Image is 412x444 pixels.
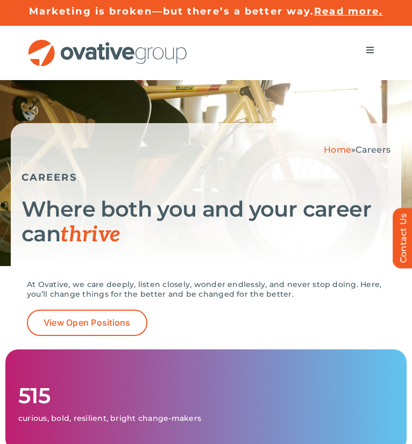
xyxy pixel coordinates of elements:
a: Marketing is broken—but there’s a better way. [29,5,315,17]
a: Read more. [314,5,383,17]
h1: Where both you and your career can [22,197,390,247]
p: At Ovative, we care deeply, listen closely, wonder endlessly, and never stop doing. Here, you’ll ... [27,280,385,299]
a: OG_Full_horizontal_RGB [27,38,188,48]
a: Home [324,145,351,155]
h5: CAREERS [22,171,390,183]
span: » [324,145,390,155]
h1: 515 [18,383,394,408]
p: curious, bold, resilient, bright change-makers [18,413,394,423]
nav: Menu [355,39,385,61]
span: Careers [356,145,390,155]
a: View Open Positions [27,310,147,336]
span: View Open Positions [44,318,131,328]
span: thrive [60,222,120,248]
